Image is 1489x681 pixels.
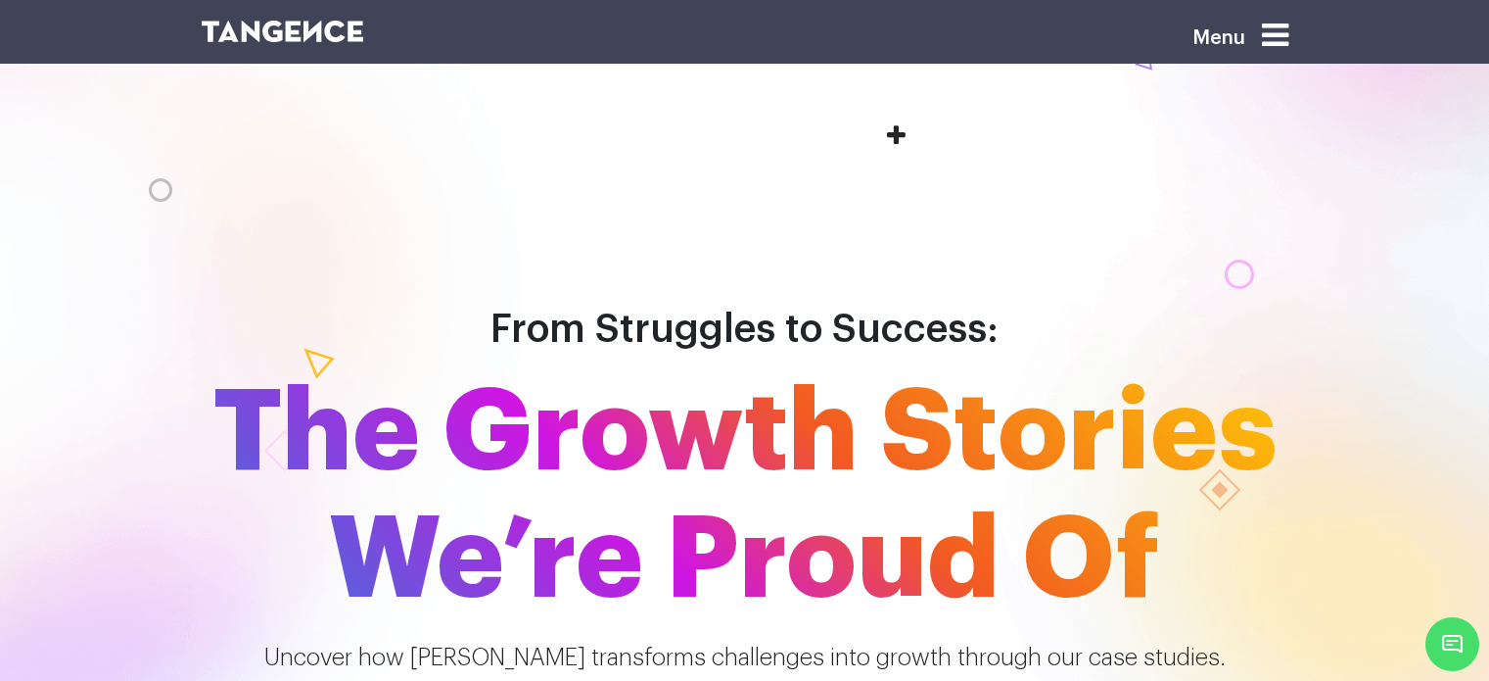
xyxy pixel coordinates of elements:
[490,310,999,349] span: From Struggles to Success:
[1425,617,1479,671] span: Chat Widget
[202,21,364,42] img: logo SVG
[202,640,1288,675] p: Uncover how [PERSON_NAME] transforms challenges into growth through our case studies.
[187,369,1303,624] span: The Growth Stories We’re Proud Of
